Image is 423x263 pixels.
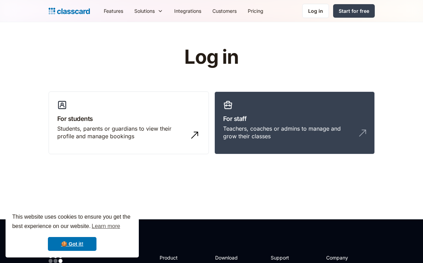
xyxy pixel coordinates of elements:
[57,114,200,123] h3: For students
[207,3,242,19] a: Customers
[223,114,366,123] h3: For staff
[169,3,207,19] a: Integrations
[271,254,299,261] h2: Support
[49,6,90,16] a: Logo
[12,213,132,231] span: This website uses cookies to ensure you get the best experience on our website.
[98,3,129,19] a: Features
[223,125,352,140] div: Teachers, coaches or admins to manage and grow their classes
[49,91,209,155] a: For studentsStudents, parents or guardians to view their profile and manage bookings
[160,254,197,261] h2: Product
[339,7,369,15] div: Start for free
[302,4,329,18] a: Log in
[57,125,186,140] div: Students, parents or guardians to view their profile and manage bookings
[91,221,121,231] a: learn more about cookies
[242,3,269,19] a: Pricing
[215,254,244,261] h2: Download
[214,91,375,155] a: For staffTeachers, coaches or admins to manage and grow their classes
[129,3,169,19] div: Solutions
[333,4,375,18] a: Start for free
[308,7,323,15] div: Log in
[6,206,139,257] div: cookieconsent
[48,237,96,251] a: dismiss cookie message
[134,7,155,15] div: Solutions
[326,254,372,261] h2: Company
[101,46,322,68] h1: Log in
